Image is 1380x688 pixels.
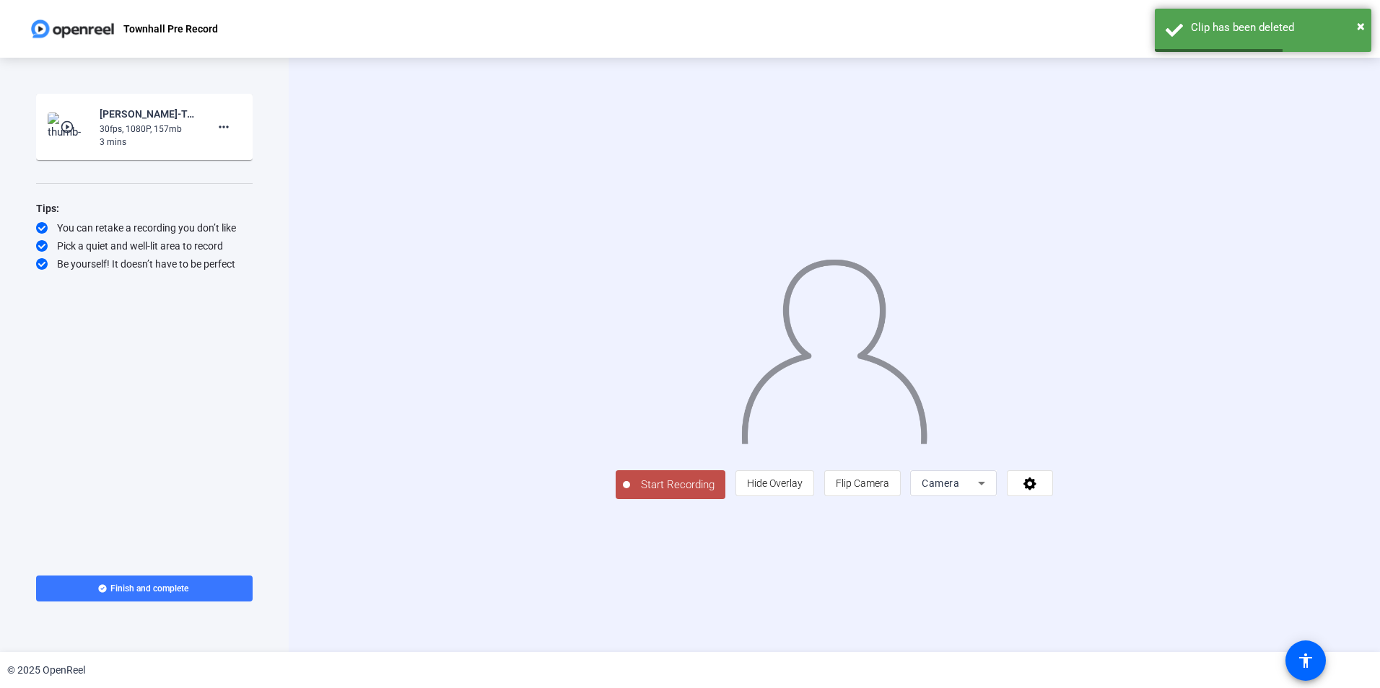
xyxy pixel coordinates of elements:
[1297,652,1314,669] mat-icon: accessibility
[36,221,253,235] div: You can retake a recording you don’t like
[100,105,196,123] div: [PERSON_NAME]-Townhall Pre Records-Townhall Pre Record-1758195842212-webcam
[735,470,814,496] button: Hide Overlay
[36,239,253,253] div: Pick a quiet and well-lit area to record
[740,247,929,444] img: overlay
[100,136,196,149] div: 3 mins
[922,477,959,489] span: Camera
[36,575,253,601] button: Finish and complete
[1191,19,1361,36] div: Clip has been deleted
[630,477,725,493] span: Start Recording
[7,663,85,678] div: © 2025 OpenReel
[747,477,803,489] span: Hide Overlay
[215,118,232,136] mat-icon: more_horiz
[1357,17,1365,35] span: ×
[48,113,90,141] img: thumb-nail
[36,200,253,217] div: Tips:
[616,470,725,499] button: Start Recording
[60,120,77,134] mat-icon: play_circle_outline
[110,583,188,594] span: Finish and complete
[29,14,116,43] img: OpenReel logo
[100,123,196,136] div: 30fps, 1080P, 157mb
[123,20,218,38] p: Townhall Pre Record
[824,470,901,496] button: Flip Camera
[836,477,889,489] span: Flip Camera
[36,257,253,271] div: Be yourself! It doesn’t have to be perfect
[1357,15,1365,37] button: Close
